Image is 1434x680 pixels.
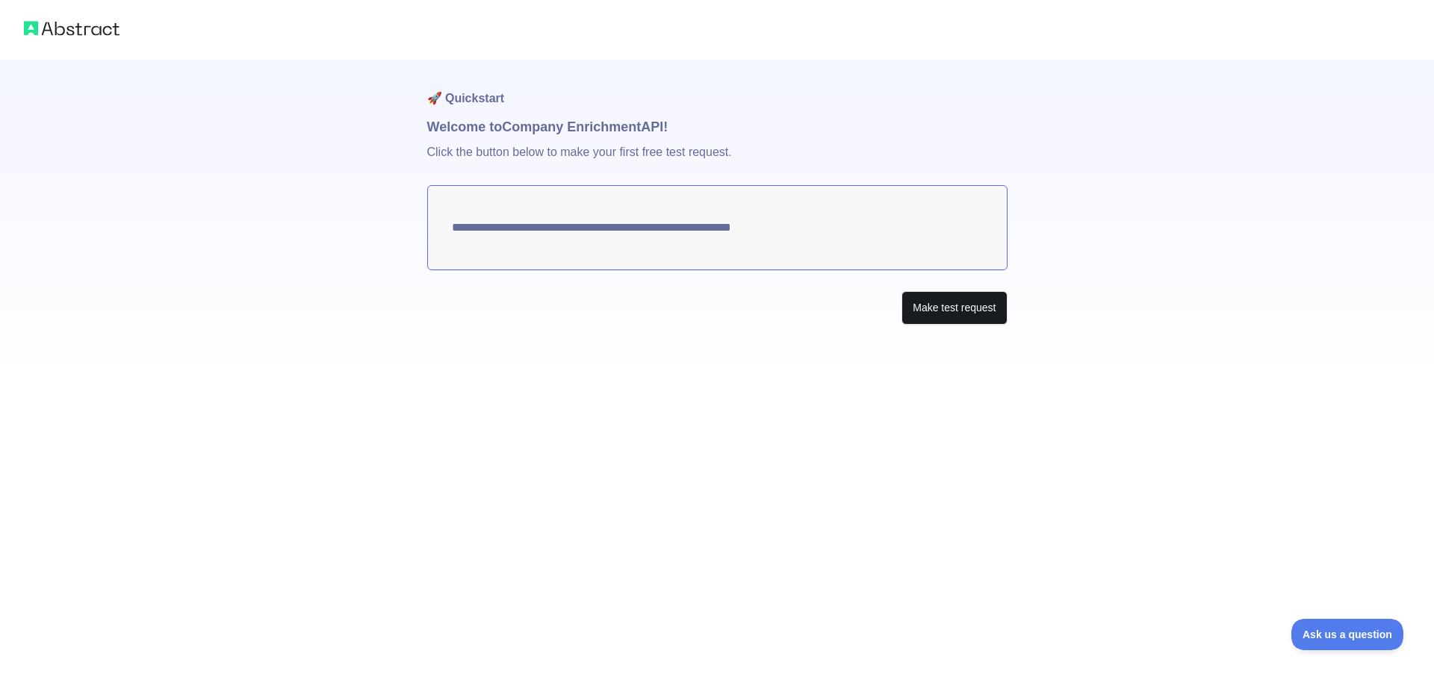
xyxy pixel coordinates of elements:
iframe: Toggle Customer Support [1291,619,1404,650]
h1: Welcome to Company Enrichment API! [427,116,1008,137]
h1: 🚀 Quickstart [427,60,1008,116]
img: Abstract logo [24,18,119,39]
p: Click the button below to make your first free test request. [427,137,1008,185]
button: Make test request [901,291,1007,325]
